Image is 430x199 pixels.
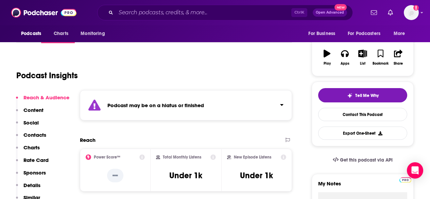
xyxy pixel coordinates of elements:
[107,102,204,109] strong: Podcast may be on a hiatus or finished
[234,155,271,160] h2: New Episode Listens
[399,176,411,183] a: Pro website
[107,169,123,182] p: --
[313,9,347,17] button: Open AdvancedNew
[348,29,380,38] span: For Podcasters
[169,170,202,181] h3: Under 1k
[373,62,389,66] div: Bookmark
[404,5,419,20] button: Show profile menu
[318,180,407,192] label: My Notes
[394,29,405,38] span: More
[23,182,40,188] p: Details
[16,119,39,132] button: Social
[340,157,393,163] span: Get this podcast via API
[16,169,46,182] button: Sponsors
[94,155,120,160] h2: Power Score™
[23,169,46,176] p: Sponsors
[385,7,396,18] a: Show notifications dropdown
[347,93,352,98] img: tell me why sparkle
[404,5,419,20] span: Logged in as megcassidy
[407,162,423,179] div: Open Intercom Messenger
[291,8,307,17] span: Ctrl K
[334,4,347,11] span: New
[324,62,331,66] div: Play
[316,11,344,14] span: Open Advanced
[399,177,411,183] img: Podchaser Pro
[341,62,349,66] div: Apps
[360,62,365,66] div: List
[16,144,40,157] button: Charts
[23,157,49,163] p: Rate Card
[16,182,40,195] button: Details
[16,70,78,81] h1: Podcast Insights
[394,62,403,66] div: Share
[49,27,72,40] a: Charts
[80,90,292,120] section: Click to expand status details
[23,144,40,151] p: Charts
[16,94,69,107] button: Reach & Audience
[372,45,389,70] button: Bookmark
[318,45,336,70] button: Play
[354,45,372,70] button: List
[308,29,335,38] span: For Business
[76,27,114,40] button: open menu
[21,29,41,38] span: Podcasts
[23,132,46,138] p: Contacts
[11,6,76,19] img: Podchaser - Follow, Share and Rate Podcasts
[16,132,46,144] button: Contacts
[389,27,414,40] button: open menu
[116,7,291,18] input: Search podcasts, credits, & more...
[16,107,44,119] button: Content
[163,155,201,160] h2: Total Monthly Listens
[390,45,407,70] button: Share
[81,29,105,38] span: Monitoring
[16,157,49,169] button: Rate Card
[97,5,353,20] div: Search podcasts, credits, & more...
[23,119,39,126] p: Social
[327,152,398,168] a: Get this podcast via API
[80,137,96,143] h2: Reach
[355,93,379,98] span: Tell Me Why
[240,170,273,181] h3: Under 1k
[23,94,69,101] p: Reach & Audience
[318,127,407,140] button: Export One-Sheet
[404,5,419,20] img: User Profile
[304,27,344,40] button: open menu
[16,27,50,40] button: open menu
[343,27,390,40] button: open menu
[413,5,419,11] svg: Add a profile image
[54,29,68,38] span: Charts
[318,108,407,121] a: Contact This Podcast
[318,88,407,102] button: tell me why sparkleTell Me Why
[368,7,380,18] a: Show notifications dropdown
[23,107,44,113] p: Content
[336,45,354,70] button: Apps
